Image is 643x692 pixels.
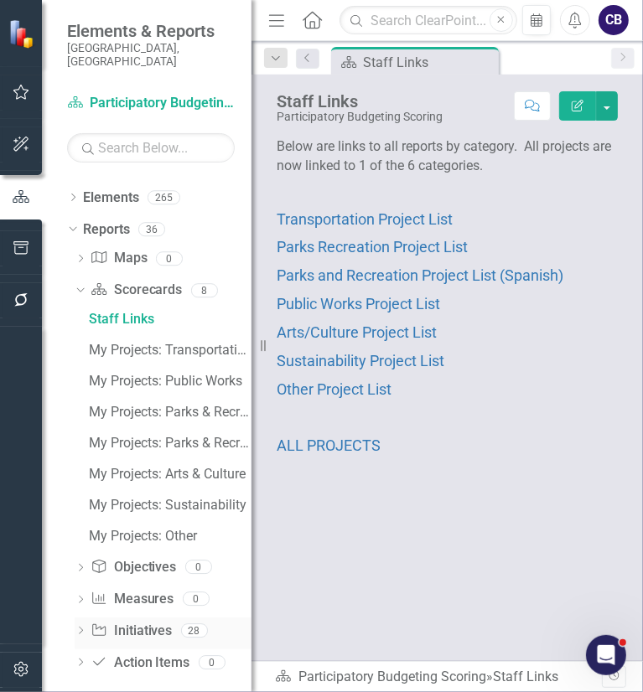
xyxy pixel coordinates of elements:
[277,212,453,228] a: Transportation Project List
[89,343,251,358] div: My Projects: Transportation
[89,498,251,513] div: My Projects: Sustainability
[89,529,251,544] div: My Projects: Other
[277,295,440,312] span: Public Works Project List
[277,92,443,111] div: Staff Links
[91,558,176,577] a: Objectives
[148,190,180,204] div: 265
[185,560,212,575] div: 0
[85,306,251,333] a: Staff Links
[85,368,251,395] a: My Projects: Public Works
[89,312,251,327] div: Staff Links
[586,635,626,675] iframe: Intercom live chat
[89,405,251,420] div: My Projects: Parks & Recreation
[91,622,172,641] a: Initiatives
[493,669,558,684] div: Staff Links
[85,430,251,457] a: My Projects: Parks & Recreation Spanish
[67,21,235,41] span: Elements & Reports
[277,240,468,256] a: Parks Recreation Project List
[67,41,235,69] small: [GEOGRAPHIC_DATA], [GEOGRAPHIC_DATA]
[67,133,235,163] input: Search Below...
[85,399,251,426] a: My Projects: Parks & Recreation
[277,382,392,398] a: Other Project List
[277,354,444,369] a: Sustainability Project List
[191,283,218,297] div: 8
[8,19,38,49] img: ClearPoint Strategy
[277,297,440,312] a: Public Works Project List
[340,6,516,35] input: Search ClearPoint...
[91,281,182,300] a: Scorecards
[277,266,563,284] span: Parks and Recreation Project List (Spanish)
[85,461,251,488] a: My Projects: Arts & Culture
[138,222,165,236] div: 36
[181,623,208,638] div: 28
[91,249,147,268] a: Maps
[91,653,189,673] a: Action Items
[89,467,251,482] div: My Projects: Arts & Culture
[83,220,130,240] a: Reports
[277,325,437,341] a: Arts/Culture Project List
[85,492,251,519] a: My Projects: Sustainability
[277,323,437,341] span: Arts/Culture Project List
[85,337,251,364] a: My Projects: Transportation
[277,352,444,369] span: Sustainability Project List
[599,5,629,35] button: CB
[91,590,174,609] a: Measures
[67,94,235,113] a: Participatory Budgeting Scoring
[277,438,381,454] a: ALL PROJECTS
[156,251,183,266] div: 0
[277,137,618,179] p: Below are links to all reports by category. All projects are now linked to 1 of the 6 categories.
[277,238,468,256] span: Parks Recreation Project List
[89,374,251,389] div: My Projects: Public Works
[275,668,602,687] div: »
[277,111,443,123] div: Participatory Budgeting Scoring
[277,436,381,454] span: ALL PROJECTS
[277,210,453,228] span: Transportation Project List
[85,523,251,550] a: My Projects: Other
[298,669,486,684] a: Participatory Budgeting Scoring
[277,268,563,284] a: Parks and Recreation Project List (Spanish)
[277,380,392,398] span: Other Project List
[83,188,139,208] a: Elements
[363,52,495,73] div: Staff Links
[183,592,210,607] div: 0
[199,655,226,669] div: 0
[89,436,251,451] div: My Projects: Parks & Recreation Spanish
